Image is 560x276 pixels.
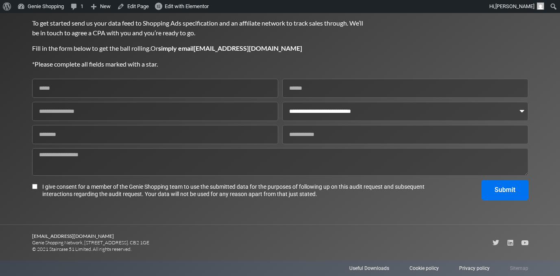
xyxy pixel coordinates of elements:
a: Useful Downloads [349,265,389,272]
span: I give consent for a member of the Genie Shopping team to use the submitted data for the purposes... [42,183,428,198]
span: [PERSON_NAME] [495,3,534,9]
span: Submit [495,187,515,193]
span: To get started send us your data feed to Shopping Ads specification and an affiliate network to t... [32,19,364,37]
span: Fill in the form below to get the ball rolling. [32,44,150,52]
a: Sitemap [510,265,528,272]
p: Genie Shopping Network, [STREET_ADDRESS]. CB2 1GE © 2021 Staircase 51 Limited. All rights reserved. [32,233,280,252]
p: *Please complete all fields marked with a star. [32,59,364,69]
button: Submit [482,180,528,200]
span: Or [150,44,302,52]
b: [EMAIL_ADDRESS][DOMAIN_NAME] [32,233,114,239]
span: Edit with Elementor [165,3,209,9]
b: simply email [EMAIL_ADDRESS][DOMAIN_NAME] [158,44,302,52]
a: Privacy policy [459,265,490,272]
a: Cookie policy [410,265,439,272]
